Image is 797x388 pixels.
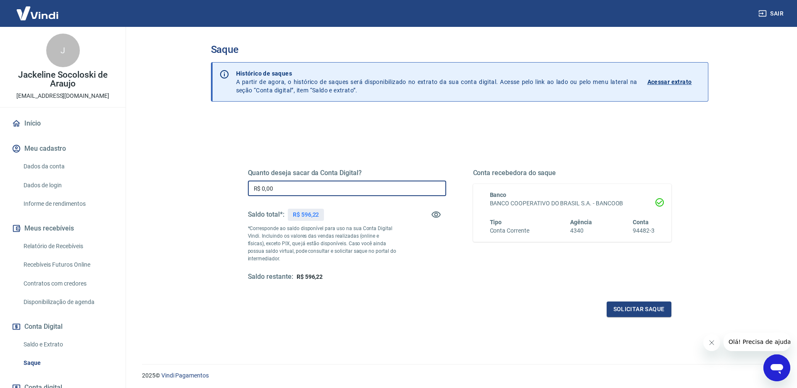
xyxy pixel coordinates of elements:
[236,69,637,94] p: A partir de agora, o histórico de saques será disponibilizado no extrato da sua conta digital. Ac...
[10,219,116,238] button: Meus recebíveis
[248,210,284,219] h5: Saldo total*:
[647,69,701,94] a: Acessar extrato
[490,219,502,225] span: Tipo
[10,317,116,336] button: Conta Digital
[647,78,692,86] p: Acessar extrato
[20,158,116,175] a: Dados da conta
[46,34,80,67] div: J
[7,71,119,88] p: Jackeline Socoloski de Araujo
[20,275,116,292] a: Contratos com credores
[211,44,708,55] h3: Saque
[20,336,116,353] a: Saldo e Extrato
[16,92,109,100] p: [EMAIL_ADDRESS][DOMAIN_NAME]
[20,354,116,372] a: Saque
[490,191,507,198] span: Banco
[236,69,637,78] p: Histórico de saques
[248,225,397,262] p: *Corresponde ao saldo disponível para uso na sua Conta Digital Vindi. Incluindo os valores das ve...
[161,372,209,379] a: Vindi Pagamentos
[20,195,116,212] a: Informe de rendimentos
[757,6,787,21] button: Sair
[473,169,671,177] h5: Conta recebedora do saque
[570,219,592,225] span: Agência
[723,333,790,351] iframe: Mensagem da empresa
[10,139,116,158] button: Meu cadastro
[142,371,777,380] p: 2025 ©
[490,226,529,235] h6: Conta Corrente
[248,169,446,177] h5: Quanto deseja sacar da Conta Digital?
[248,273,293,281] h5: Saldo restante:
[20,294,116,311] a: Disponibilização de agenda
[10,0,65,26] img: Vindi
[20,256,116,273] a: Recebíveis Futuros Online
[607,301,671,317] button: Solicitar saque
[633,219,649,225] span: Conta
[20,177,116,194] a: Dados de login
[490,199,655,208] h6: BANCO COOPERATIVO DO BRASIL S.A. - BANCOOB
[20,238,116,255] a: Relatório de Recebíveis
[293,210,319,219] p: R$ 596,22
[633,226,655,235] h6: 94482-3
[763,354,790,381] iframe: Botão para abrir a janela de mensagens
[5,6,71,13] span: Olá! Precisa de ajuda?
[703,334,720,351] iframe: Fechar mensagem
[570,226,592,235] h6: 4340
[297,273,323,280] span: R$ 596,22
[10,114,116,133] a: Início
